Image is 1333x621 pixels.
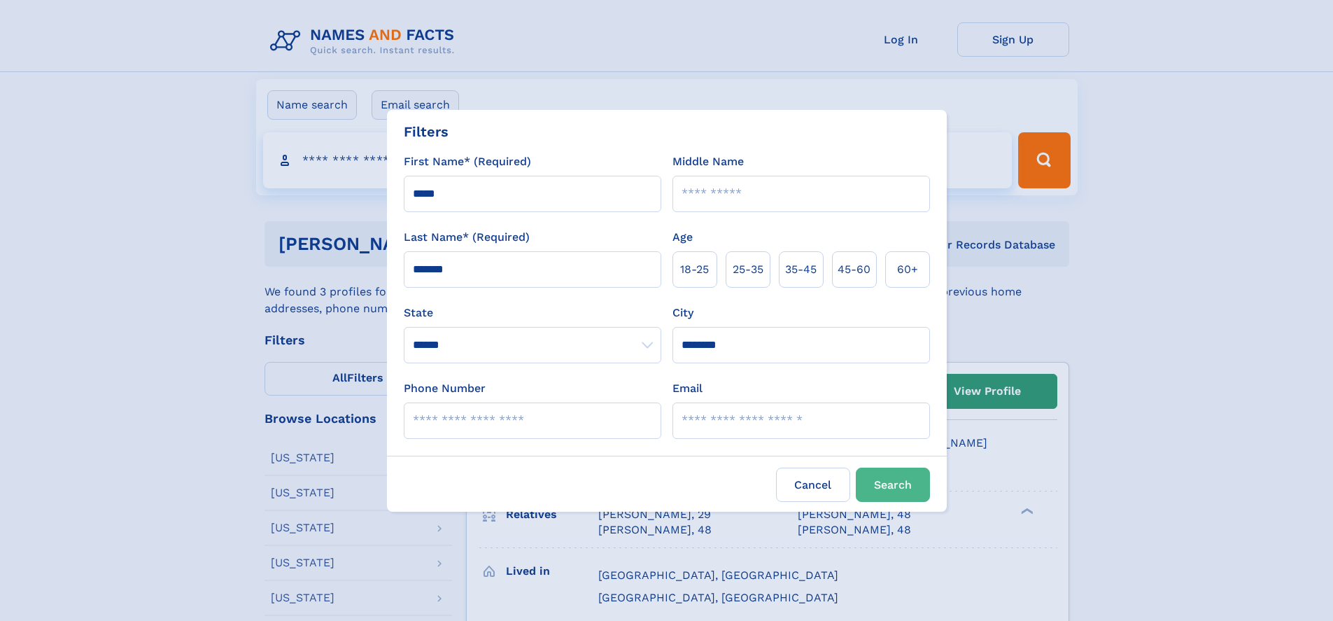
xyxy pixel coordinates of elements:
[404,153,531,170] label: First Name* (Required)
[680,261,709,278] span: 18‑25
[672,380,703,397] label: Email
[733,261,763,278] span: 25‑35
[404,380,486,397] label: Phone Number
[672,305,693,321] label: City
[838,261,870,278] span: 45‑60
[776,468,850,502] label: Cancel
[404,121,449,142] div: Filters
[856,468,930,502] button: Search
[672,153,744,170] label: Middle Name
[897,261,918,278] span: 60+
[672,229,693,246] label: Age
[785,261,817,278] span: 35‑45
[404,305,661,321] label: State
[404,229,530,246] label: Last Name* (Required)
